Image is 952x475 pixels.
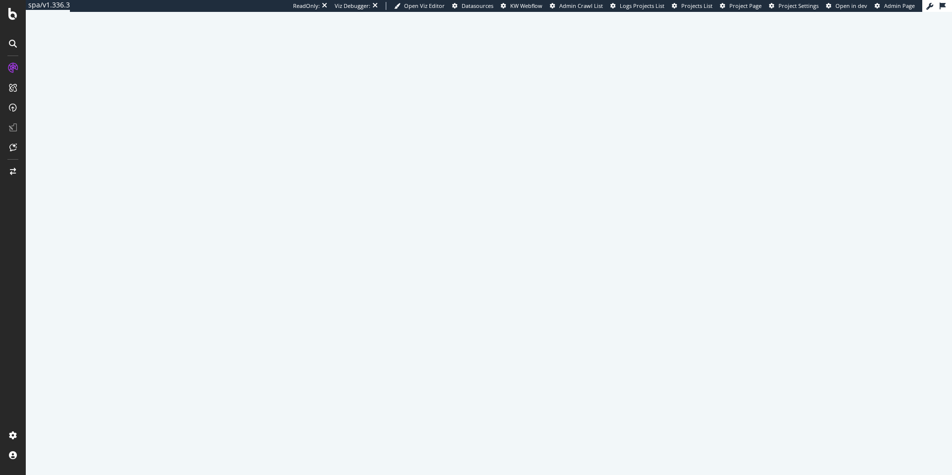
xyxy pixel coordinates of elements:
[620,2,664,9] span: Logs Projects List
[293,2,320,10] div: ReadOnly:
[875,2,915,10] a: Admin Page
[462,2,493,9] span: Datasources
[501,2,542,10] a: KW Webflow
[453,218,525,253] div: animation
[550,2,603,10] a: Admin Crawl List
[672,2,713,10] a: Projects List
[610,2,664,10] a: Logs Projects List
[769,2,819,10] a: Project Settings
[335,2,370,10] div: Viz Debugger:
[720,2,762,10] a: Project Page
[778,2,819,9] span: Project Settings
[729,2,762,9] span: Project Page
[884,2,915,9] span: Admin Page
[510,2,542,9] span: KW Webflow
[835,2,867,9] span: Open in dev
[452,2,493,10] a: Datasources
[404,2,445,9] span: Open Viz Editor
[826,2,867,10] a: Open in dev
[559,2,603,9] span: Admin Crawl List
[681,2,713,9] span: Projects List
[394,2,445,10] a: Open Viz Editor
